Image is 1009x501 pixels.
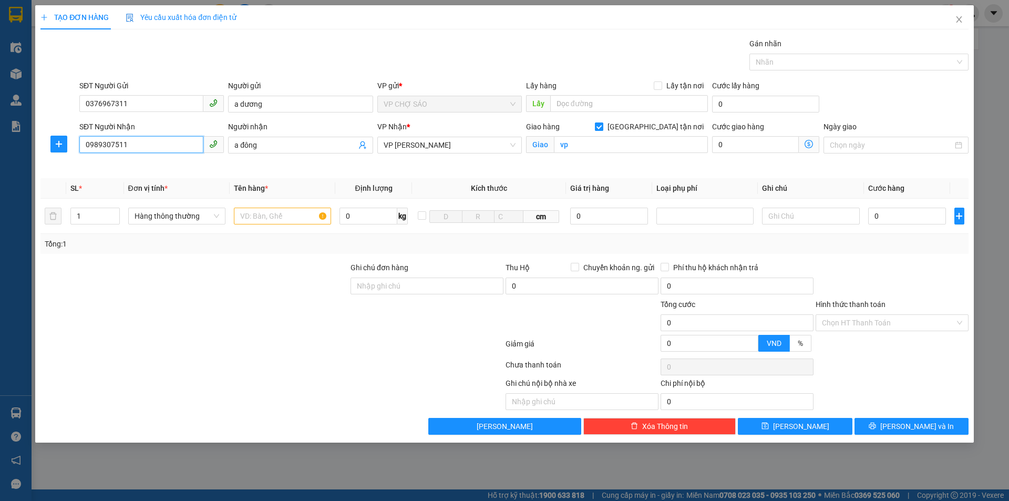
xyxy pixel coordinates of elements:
[51,140,67,148] span: plus
[209,140,218,148] span: phone
[429,210,462,223] input: D
[712,122,764,131] label: Cước giao hàng
[40,13,109,22] span: TẠO ĐƠN HÀNG
[652,178,758,199] th: Loại phụ phí
[428,418,581,435] button: [PERSON_NAME]
[758,178,863,199] th: Ghi chú
[228,80,373,91] div: Người gửi
[234,184,268,192] span: Tên hàng
[462,210,495,223] input: R
[128,184,168,192] span: Đơn vị tính
[526,136,554,153] span: Giao
[712,136,799,153] input: Cước giao hàng
[126,13,236,22] span: Yêu cầu xuất hóa đơn điện tử
[351,263,408,272] label: Ghi chú đơn hàng
[358,141,367,149] span: user-add
[50,136,67,152] button: plus
[45,208,61,224] button: delete
[823,122,857,131] label: Ngày giao
[955,15,963,24] span: close
[494,210,523,223] input: C
[712,96,819,113] input: Cước lấy hàng
[40,14,48,21] span: plus
[830,139,952,151] input: Ngày giao
[526,81,557,90] span: Lấy hàng
[805,140,813,148] span: dollar-circle
[377,80,522,91] div: VP gửi
[384,137,516,153] span: VP NGỌC HỒI
[70,184,79,192] span: SL
[880,421,954,432] span: [PERSON_NAME] và In
[384,96,516,112] span: VP CHỢ SÁO
[45,238,389,250] div: Tổng: 1
[397,208,408,224] span: kg
[523,210,559,223] span: cm
[471,184,507,192] span: Kích thước
[955,212,964,220] span: plus
[868,184,904,192] span: Cước hàng
[944,5,974,35] button: Close
[570,208,648,224] input: 0
[377,122,407,131] span: VP Nhận
[761,422,769,431] span: save
[579,262,658,273] span: Chuyển khoản ng. gửi
[661,377,814,393] div: Chi phí nội bộ
[869,422,876,431] span: printer
[79,80,224,91] div: SĐT Người Gửi
[526,95,550,112] span: Lấy
[570,184,609,192] span: Giá trị hàng
[749,39,781,48] label: Gán nhãn
[526,122,560,131] span: Giao hàng
[351,278,503,294] input: Ghi chú đơn hàng
[79,121,224,132] div: SĐT Người Nhận
[773,421,829,432] span: [PERSON_NAME]
[355,184,392,192] span: Định lượng
[816,300,886,309] label: Hình thức thanh toán
[762,208,859,224] input: Ghi Chú
[504,359,660,377] div: Chưa thanh toán
[662,80,708,91] span: Lấy tận nơi
[550,95,708,112] input: Dọc đường
[506,393,658,410] input: Nhập ghi chú
[504,338,660,356] div: Giảm giá
[135,208,219,224] span: Hàng thông thường
[669,262,763,273] span: Phí thu hộ khách nhận trả
[631,422,638,431] span: delete
[642,421,688,432] span: Xóa Thông tin
[603,121,708,132] span: [GEOGRAPHIC_DATA] tận nơi
[712,81,759,90] label: Cước lấy hàng
[234,208,331,224] input: VD: Bàn, Ghế
[767,339,781,347] span: VND
[661,300,695,309] span: Tổng cước
[506,263,530,272] span: Thu Hộ
[583,418,736,435] button: deleteXóa Thông tin
[854,418,969,435] button: printer[PERSON_NAME] và In
[126,14,134,22] img: icon
[209,99,218,107] span: phone
[738,418,852,435] button: save[PERSON_NAME]
[954,208,964,224] button: plus
[228,121,373,132] div: Người nhận
[506,377,658,393] div: Ghi chú nội bộ nhà xe
[554,136,708,153] input: Giao tận nơi
[477,421,533,432] span: [PERSON_NAME]
[798,339,803,347] span: %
